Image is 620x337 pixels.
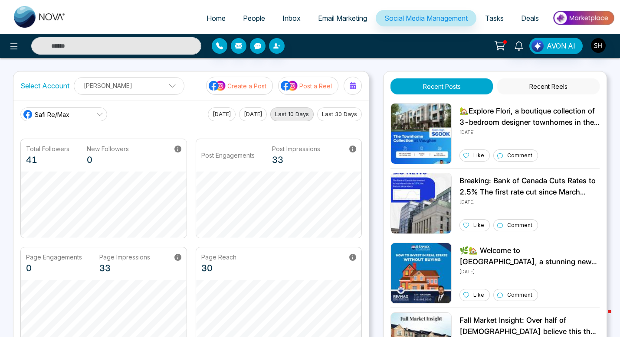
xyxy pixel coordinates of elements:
[521,14,539,23] span: Deals
[459,128,600,136] p: [DATE]
[552,8,615,28] img: Market-place.gif
[20,81,69,91] label: Select Account
[590,308,611,328] iframe: Intercom live chat
[201,253,236,262] p: Page Reach
[208,107,236,121] button: [DATE]
[239,107,267,121] button: [DATE]
[309,10,376,26] a: Email Marketing
[473,152,484,159] p: Like
[384,14,468,23] span: Social Media Management
[274,10,309,26] a: Inbox
[26,253,82,262] p: Page Engagements
[207,14,226,23] span: Home
[547,41,575,51] span: AVON AI
[206,77,273,95] button: social-media-iconCreate a Post
[87,144,129,153] p: New Followers
[390,243,452,304] img: Unable to load img.
[497,78,600,94] button: Recent Reels
[26,262,82,275] p: 0
[507,221,532,229] p: Comment
[272,144,320,153] p: Post Impressions
[390,173,452,234] img: Unable to load img.
[281,80,298,91] img: social-media-icon
[473,291,484,299] p: Like
[243,14,265,23] span: People
[459,267,600,275] p: [DATE]
[529,38,583,54] button: AVON AI
[234,10,274,26] a: People
[272,153,320,166] p: 33
[459,106,600,128] p: 🏡Explore Flori, a boutique collection of 3-bedroom designer townhomes in the heart of [GEOGRAPHIC...
[99,262,150,275] p: 33
[99,253,150,262] p: Page Impressions
[87,153,129,166] p: 0
[473,221,484,229] p: Like
[531,40,544,52] img: Lead Flow
[390,103,452,164] img: Unable to load img.
[317,107,362,121] button: Last 30 Days
[318,14,367,23] span: Email Marketing
[198,10,234,26] a: Home
[459,175,600,198] p: Breaking: Bank of Canada Cuts Rates to 2.5% The first rate cut since March signals a shift as inf...
[79,78,179,93] p: [PERSON_NAME]
[209,80,226,91] img: social-media-icon
[14,6,66,28] img: Nova CRM Logo
[299,81,332,91] p: Post a Reel
[201,151,255,160] p: Post Engagements
[270,107,314,121] button: Last 10 Days
[459,245,600,267] p: 🌿🏡 Welcome to [GEOGRAPHIC_DATA], a stunning new community of Freehold Townhomes in [GEOGRAPHIC_DA...
[485,14,504,23] span: Tasks
[376,10,476,26] a: Social Media Management
[459,198,600,205] p: [DATE]
[35,110,69,119] span: Safi Re/Max
[459,315,600,337] p: Fall Market Insight: Over half of [DEMOGRAPHIC_DATA] believe this the right time to buy a home. 📈...
[512,10,548,26] a: Deals
[227,81,266,91] p: Create a Post
[282,14,301,23] span: Inbox
[591,38,606,53] img: User Avatar
[390,78,493,94] button: Recent Posts
[26,153,69,166] p: 41
[201,262,236,275] p: 30
[507,152,532,159] p: Comment
[476,10,512,26] a: Tasks
[278,77,338,95] button: social-media-iconPost a Reel
[507,291,532,299] p: Comment
[26,144,69,153] p: Total Followers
